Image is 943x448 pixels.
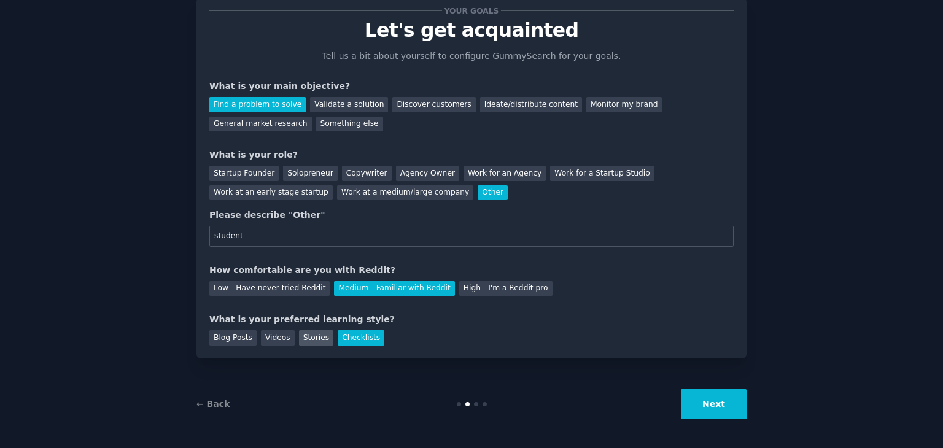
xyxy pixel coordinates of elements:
[196,399,230,409] a: ← Back
[209,330,257,346] div: Blog Posts
[586,97,662,112] div: Monitor my brand
[310,97,388,112] div: Validate a solution
[209,117,312,132] div: General market research
[337,185,473,201] div: Work at a medium/large company
[317,50,626,63] p: Tell us a bit about yourself to configure GummySearch for your goals.
[316,117,383,132] div: Something else
[283,166,337,181] div: Solopreneur
[442,4,501,17] span: Your goals
[209,80,734,93] div: What is your main objective?
[342,166,392,181] div: Copywriter
[209,97,306,112] div: Find a problem to solve
[478,185,508,201] div: Other
[459,281,553,296] div: High - I'm a Reddit pro
[392,97,475,112] div: Discover customers
[261,330,295,346] div: Videos
[681,389,747,419] button: Next
[480,97,582,112] div: Ideate/distribute content
[209,149,734,161] div: What is your role?
[209,313,734,326] div: What is your preferred learning style?
[209,226,734,247] input: Your role
[209,185,333,201] div: Work at an early stage startup
[209,166,279,181] div: Startup Founder
[464,166,546,181] div: Work for an Agency
[209,281,330,296] div: Low - Have never tried Reddit
[209,264,734,277] div: How comfortable are you with Reddit?
[209,209,734,222] div: Please describe "Other"
[209,20,734,41] p: Let's get acquainted
[550,166,654,181] div: Work for a Startup Studio
[396,166,459,181] div: Agency Owner
[299,330,333,346] div: Stories
[334,281,454,296] div: Medium - Familiar with Reddit
[338,330,384,346] div: Checklists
